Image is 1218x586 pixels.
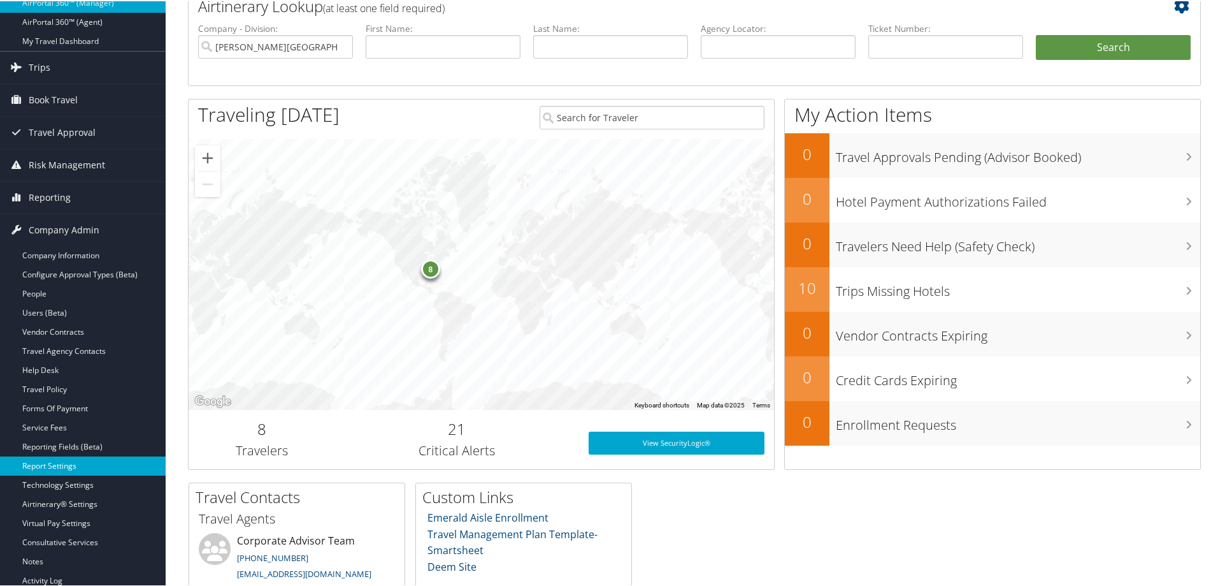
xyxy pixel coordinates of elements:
[836,141,1200,165] h3: Travel Approvals Pending (Advisor Booked)
[785,400,1200,444] a: 0Enrollment Requests
[836,364,1200,388] h3: Credit Cards Expiring
[785,276,829,298] h2: 10
[540,105,764,128] input: Search for Traveler
[366,21,520,34] label: First Name:
[785,321,829,342] h2: 0
[785,365,829,387] h2: 0
[785,221,1200,266] a: 0Travelers Need Help (Safety Check)
[198,417,326,439] h2: 8
[29,180,71,212] span: Reporting
[785,355,1200,400] a: 0Credit Cards Expiring
[836,275,1200,299] h3: Trips Missing Hotels
[427,526,598,557] a: Travel Management Plan Template- Smartsheet
[701,21,856,34] label: Agency Locator:
[421,258,440,277] div: 8
[785,187,829,209] h2: 0
[195,170,220,196] button: Zoom out
[785,132,1200,177] a: 0Travel Approvals Pending (Advisor Booked)
[199,509,395,527] h3: Travel Agents
[785,100,1200,127] h1: My Action Items
[785,311,1200,355] a: 0Vendor Contracts Expiring
[752,400,770,407] a: Terms (opens in new tab)
[868,21,1023,34] label: Ticket Number:
[29,50,50,82] span: Trips
[634,400,689,409] button: Keyboard shortcuts
[427,559,476,573] a: Deem Site
[422,485,631,507] h2: Custom Links
[533,21,688,34] label: Last Name:
[1036,34,1191,59] button: Search
[29,83,78,115] span: Book Travel
[785,231,829,253] h2: 0
[836,230,1200,254] h3: Travelers Need Help (Safety Check)
[785,410,829,432] h2: 0
[836,186,1200,210] h3: Hotel Payment Authorizations Failed
[237,551,308,562] a: [PHONE_NUMBER]
[192,532,401,584] li: Corporate Advisor Team
[29,213,99,245] span: Company Admin
[192,392,234,409] img: Google
[29,115,96,147] span: Travel Approval
[785,177,1200,221] a: 0Hotel Payment Authorizations Failed
[345,441,570,458] h3: Critical Alerts
[427,509,548,524] a: Emerald Aisle Enrollment
[198,100,340,127] h1: Traveling [DATE]
[192,392,234,409] a: Open this area in Google Maps (opens a new window)
[237,567,371,578] a: [EMAIL_ADDRESS][DOMAIN_NAME]
[785,266,1200,311] a: 10Trips Missing Hotels
[345,417,570,439] h2: 21
[589,430,764,453] a: View SecurityLogic®
[836,409,1200,433] h3: Enrollment Requests
[198,21,353,34] label: Company - Division:
[198,441,326,458] h3: Travelers
[195,144,220,170] button: Zoom in
[836,319,1200,344] h3: Vendor Contracts Expiring
[785,142,829,164] h2: 0
[196,485,405,507] h2: Travel Contacts
[697,400,745,407] span: Map data ©2025
[29,148,105,180] span: Risk Management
